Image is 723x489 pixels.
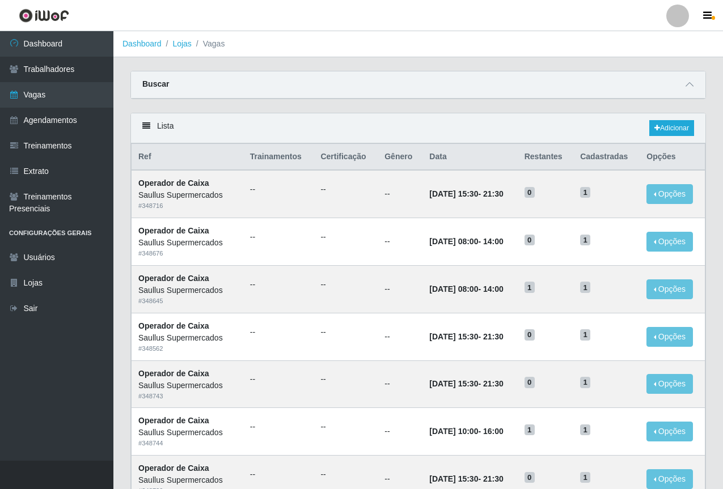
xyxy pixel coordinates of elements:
[138,284,236,296] div: Saullus Supermercados
[646,232,693,252] button: Opções
[113,31,723,57] nav: breadcrumb
[429,474,478,483] time: [DATE] 15:30
[138,249,236,258] div: # 348676
[250,279,307,291] ul: --
[483,427,504,436] time: 16:00
[250,326,307,338] ul: --
[138,332,236,344] div: Saullus Supermercados
[580,235,590,246] span: 1
[138,369,209,378] strong: Operador de Caixa
[138,380,236,392] div: Saullus Supermercados
[320,184,371,195] ul: --
[640,144,705,171] th: Opções
[138,344,236,354] div: # 348562
[131,113,705,143] div: Lista
[429,284,478,294] time: [DATE] 08:00
[429,332,478,341] time: [DATE] 15:30
[518,144,574,171] th: Restantes
[580,472,590,483] span: 1
[483,379,504,388] time: 21:30
[138,237,236,249] div: Saullus Supermercados
[138,201,236,211] div: # 348716
[429,189,478,198] time: [DATE] 15:30
[192,38,225,50] li: Vagas
[580,424,590,436] span: 1
[525,377,535,388] span: 0
[122,39,162,48] a: Dashboard
[138,474,236,486] div: Saullus Supermercados
[646,279,693,299] button: Opções
[142,79,169,88] strong: Buscar
[320,279,371,291] ul: --
[483,189,504,198] time: 21:30
[429,237,503,246] strong: -
[525,424,535,436] span: 1
[525,187,535,198] span: 0
[429,379,478,388] time: [DATE] 15:30
[525,282,535,293] span: 1
[138,392,236,401] div: # 348743
[138,226,209,235] strong: Operador de Caixa
[320,231,371,243] ul: --
[422,144,517,171] th: Data
[138,189,236,201] div: Saullus Supermercados
[250,421,307,433] ul: --
[250,231,307,243] ul: --
[138,296,236,306] div: # 348645
[580,329,590,341] span: 1
[19,8,69,23] img: CoreUI Logo
[525,472,535,483] span: 0
[483,332,504,341] time: 21:30
[646,469,693,489] button: Opções
[525,235,535,246] span: 0
[646,422,693,441] button: Opções
[320,469,371,481] ul: --
[483,284,504,294] time: 14:00
[138,321,209,330] strong: Operador de Caixa
[243,144,314,171] th: Trainamentos
[378,144,422,171] th: Gênero
[132,144,243,171] th: Ref
[250,469,307,481] ul: --
[580,282,590,293] span: 1
[429,237,478,246] time: [DATE] 08:00
[138,439,236,448] div: # 348744
[429,379,503,388] strong: -
[138,178,209,188] strong: Operador de Caixa
[138,464,209,473] strong: Operador de Caixa
[250,184,307,195] ul: --
[649,120,694,136] a: Adicionar
[378,313,422,360] td: --
[646,374,693,394] button: Opções
[580,377,590,388] span: 1
[250,373,307,385] ul: --
[138,274,209,283] strong: Operador de Caixa
[646,184,693,204] button: Opções
[429,284,503,294] strong: -
[573,144,640,171] th: Cadastradas
[646,327,693,347] button: Opções
[320,373,371,385] ul: --
[172,39,191,48] a: Lojas
[429,427,503,436] strong: -
[320,421,371,433] ul: --
[429,474,503,483] strong: -
[580,187,590,198] span: 1
[378,408,422,456] td: --
[483,474,504,483] time: 21:30
[378,265,422,313] td: --
[314,144,378,171] th: Certificação
[429,332,503,341] strong: -
[525,329,535,341] span: 0
[378,218,422,266] td: --
[320,326,371,338] ul: --
[378,360,422,408] td: --
[378,170,422,218] td: --
[429,189,503,198] strong: -
[429,427,478,436] time: [DATE] 10:00
[138,427,236,439] div: Saullus Supermercados
[138,416,209,425] strong: Operador de Caixa
[483,237,504,246] time: 14:00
